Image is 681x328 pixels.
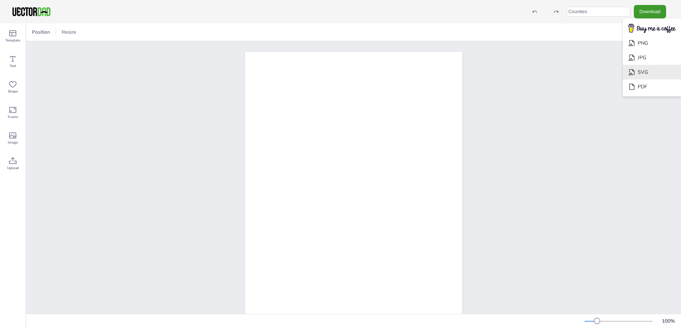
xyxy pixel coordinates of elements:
[7,165,19,171] span: Upload
[31,29,51,35] span: Position
[10,63,16,69] span: Text
[8,114,18,120] span: Frame
[623,79,681,94] li: PDF
[11,6,51,17] img: VectorDad-1.png
[59,27,79,38] button: Resize
[623,18,681,97] ul: Download
[660,318,677,324] div: 100 %
[567,7,630,17] input: template name
[623,65,681,79] li: SVG
[5,38,20,43] span: Template
[623,50,681,65] li: JPG
[8,140,18,145] span: Image
[634,5,666,18] button: Download
[623,36,681,50] li: PNG
[8,89,18,94] span: Shape
[624,22,680,35] img: buymecoffee.png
